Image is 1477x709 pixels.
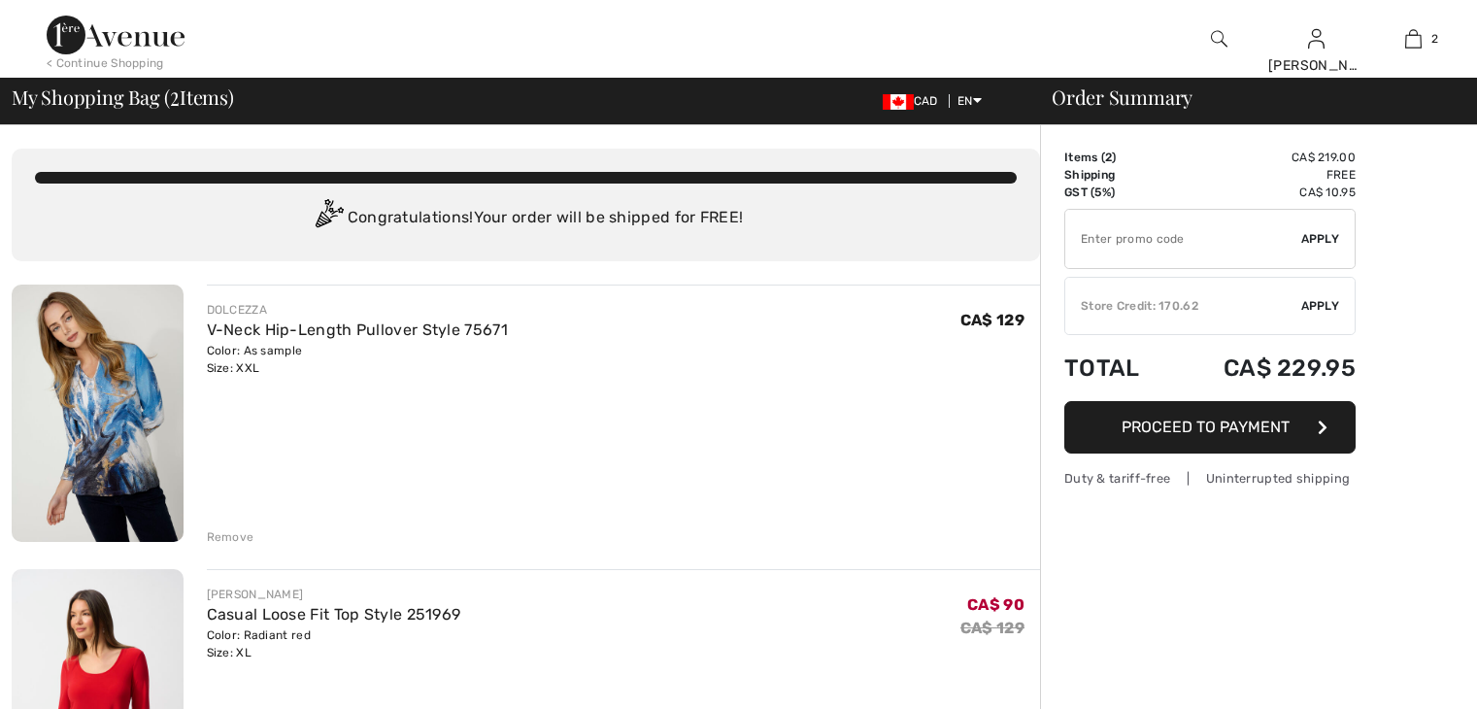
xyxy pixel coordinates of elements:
[1170,184,1356,201] td: CA$ 10.95
[1211,27,1227,51] img: search the website
[207,528,254,546] div: Remove
[1028,87,1465,107] div: Order Summary
[1064,149,1170,166] td: Items ( )
[1431,30,1438,48] span: 2
[35,199,1017,238] div: Congratulations! Your order will be shipped for FREE!
[1170,335,1356,401] td: CA$ 229.95
[1064,335,1170,401] td: Total
[309,199,348,238] img: Congratulation2.svg
[967,595,1024,614] span: CA$ 90
[207,626,461,661] div: Color: Radiant red Size: XL
[207,605,461,624] a: Casual Loose Fit Top Style 251969
[960,311,1024,329] span: CA$ 129
[1065,210,1301,268] input: Promo code
[47,54,164,72] div: < Continue Shopping
[207,586,461,603] div: [PERSON_NAME]
[1365,27,1460,51] a: 2
[960,619,1024,637] s: CA$ 129
[1170,149,1356,166] td: CA$ 219.00
[170,83,180,108] span: 2
[1308,29,1325,48] a: Sign In
[12,285,184,542] img: V-Neck Hip-Length Pullover Style 75671
[1064,401,1356,454] button: Proceed to Payment
[957,94,982,108] span: EN
[1105,151,1112,164] span: 2
[207,301,508,319] div: DOLCEZZA
[1301,230,1340,248] span: Apply
[47,16,185,54] img: 1ère Avenue
[207,321,508,339] a: V-Neck Hip-Length Pullover Style 75671
[1405,27,1422,51] img: My Bag
[1064,166,1170,184] td: Shipping
[1308,27,1325,51] img: My Info
[1064,469,1356,488] div: Duty & tariff-free | Uninterrupted shipping
[883,94,946,108] span: CAD
[1170,166,1356,184] td: Free
[1064,184,1170,201] td: GST (5%)
[1122,418,1290,436] span: Proceed to Payment
[1065,297,1301,315] div: Store Credit: 170.62
[207,342,508,377] div: Color: As sample Size: XXL
[883,94,914,110] img: Canadian Dollar
[1301,297,1340,315] span: Apply
[12,87,234,107] span: My Shopping Bag ( Items)
[1268,55,1363,76] div: [PERSON_NAME]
